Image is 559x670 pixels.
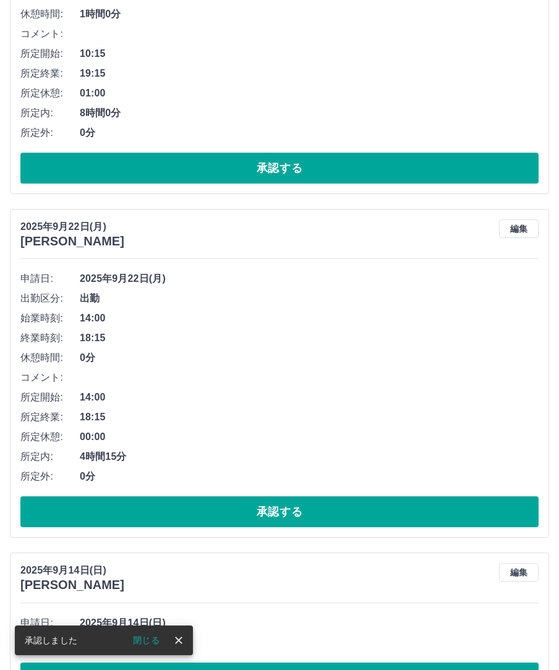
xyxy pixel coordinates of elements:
[80,410,539,425] span: 18:15
[20,430,80,444] span: 所定休憩:
[80,125,539,140] span: 0分
[80,350,539,365] span: 0分
[80,66,539,81] span: 19:15
[80,7,539,22] span: 1時間0分
[20,311,80,326] span: 始業時刻:
[80,449,539,464] span: 4時間15分
[20,496,539,527] button: 承認する
[20,106,80,121] span: 所定内:
[20,449,80,464] span: 所定内:
[80,331,539,346] span: 18:15
[20,350,80,365] span: 休憩時間:
[20,578,124,592] h3: [PERSON_NAME]
[80,390,539,405] span: 14:00
[20,153,539,184] button: 承認する
[20,563,124,578] p: 2025年9月14日(日)
[169,631,188,650] button: close
[20,271,80,286] span: 申請日:
[20,234,124,248] h3: [PERSON_NAME]
[20,616,80,630] span: 申請日:
[20,390,80,405] span: 所定開始:
[80,311,539,326] span: 14:00
[20,7,80,22] span: 休憩時間:
[80,46,539,61] span: 10:15
[20,469,80,484] span: 所定外:
[20,370,80,385] span: コメント:
[20,66,80,81] span: 所定終業:
[20,86,80,101] span: 所定休憩:
[499,563,539,582] button: 編集
[20,219,124,234] p: 2025年9月22日(月)
[80,291,539,306] span: 出勤
[20,46,80,61] span: 所定開始:
[20,291,80,306] span: 出勤区分:
[80,271,539,286] span: 2025年9月22日(月)
[20,410,80,425] span: 所定終業:
[80,635,539,650] span: 法定休
[20,125,80,140] span: 所定外:
[80,86,539,101] span: 01:00
[20,331,80,346] span: 終業時刻:
[80,469,539,484] span: 0分
[25,629,77,651] div: 承認しました
[80,106,539,121] span: 8時間0分
[499,219,539,238] button: 編集
[80,616,539,630] span: 2025年9月14日(日)
[80,430,539,444] span: 00:00
[20,27,80,41] span: コメント:
[123,631,169,650] button: 閉じる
